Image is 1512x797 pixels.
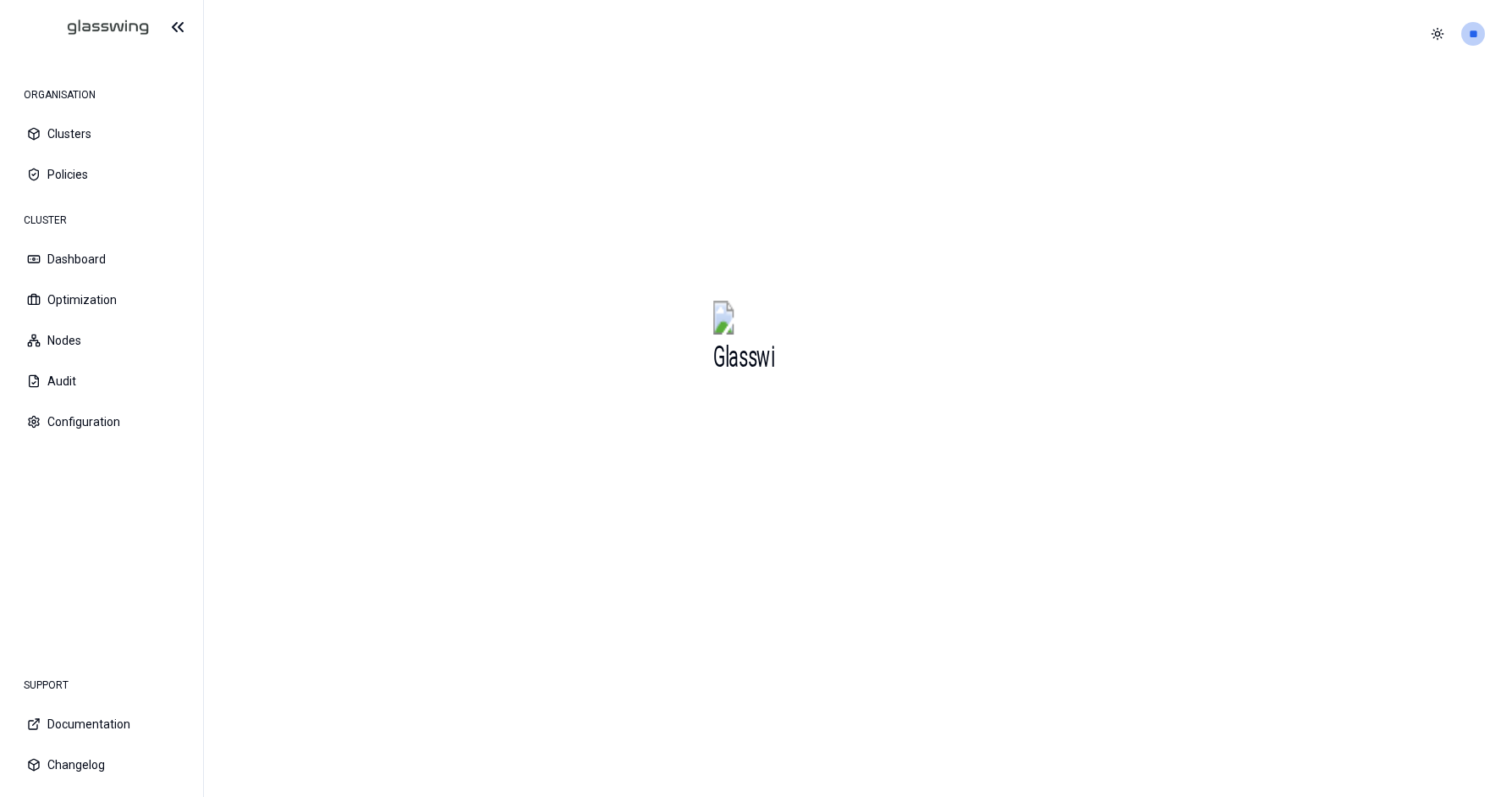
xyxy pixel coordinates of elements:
button: Documentation [14,706,190,743]
button: Nodes [14,322,190,359]
img: GlassWing [25,8,156,47]
button: Optimization [14,281,190,318]
button: Policies [14,156,190,193]
div: ORGANISATION [14,78,190,112]
button: Audit [14,363,190,400]
button: Dashboard [14,241,190,278]
button: Configuration [14,403,190,440]
button: Clusters [14,115,190,152]
div: SUPPORT [14,668,190,702]
button: Changelog [14,746,190,783]
div: CLUSTER [14,203,190,237]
